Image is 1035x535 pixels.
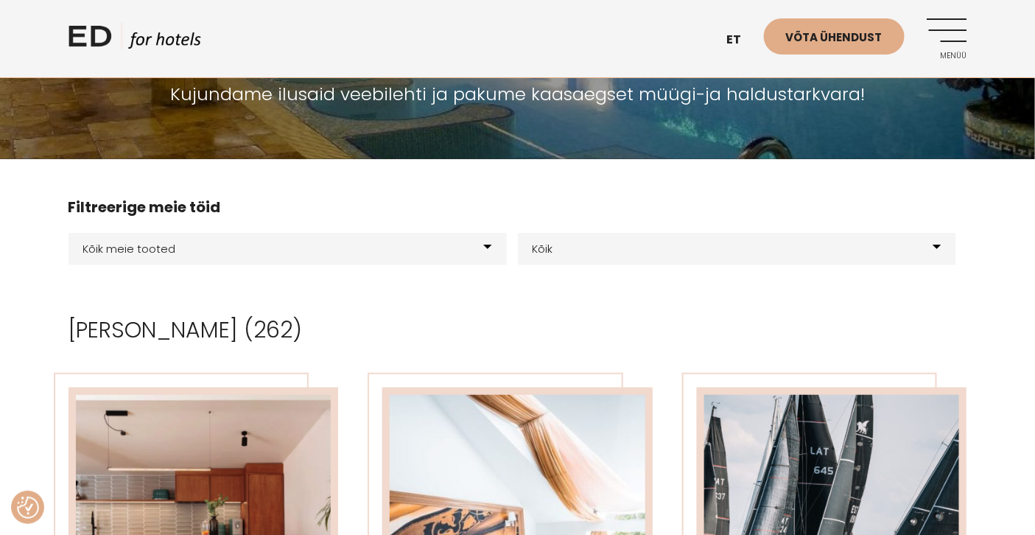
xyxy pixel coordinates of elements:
[69,317,967,343] h2: [PERSON_NAME] (262)
[69,22,201,59] a: ED HOTELS
[927,52,967,60] span: Menüü
[720,22,764,58] a: et
[764,18,905,55] a: Võta ühendust
[69,196,967,218] h4: Filtreerige meie töid
[17,497,39,519] button: Nõusolekueelistused
[17,497,39,519] img: Revisit consent button
[69,81,967,108] h3: Kujundame ilusaid veebilehti ja pakume kaasaegset müügi-ja haldustarkvara!
[927,18,967,59] a: Menüü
